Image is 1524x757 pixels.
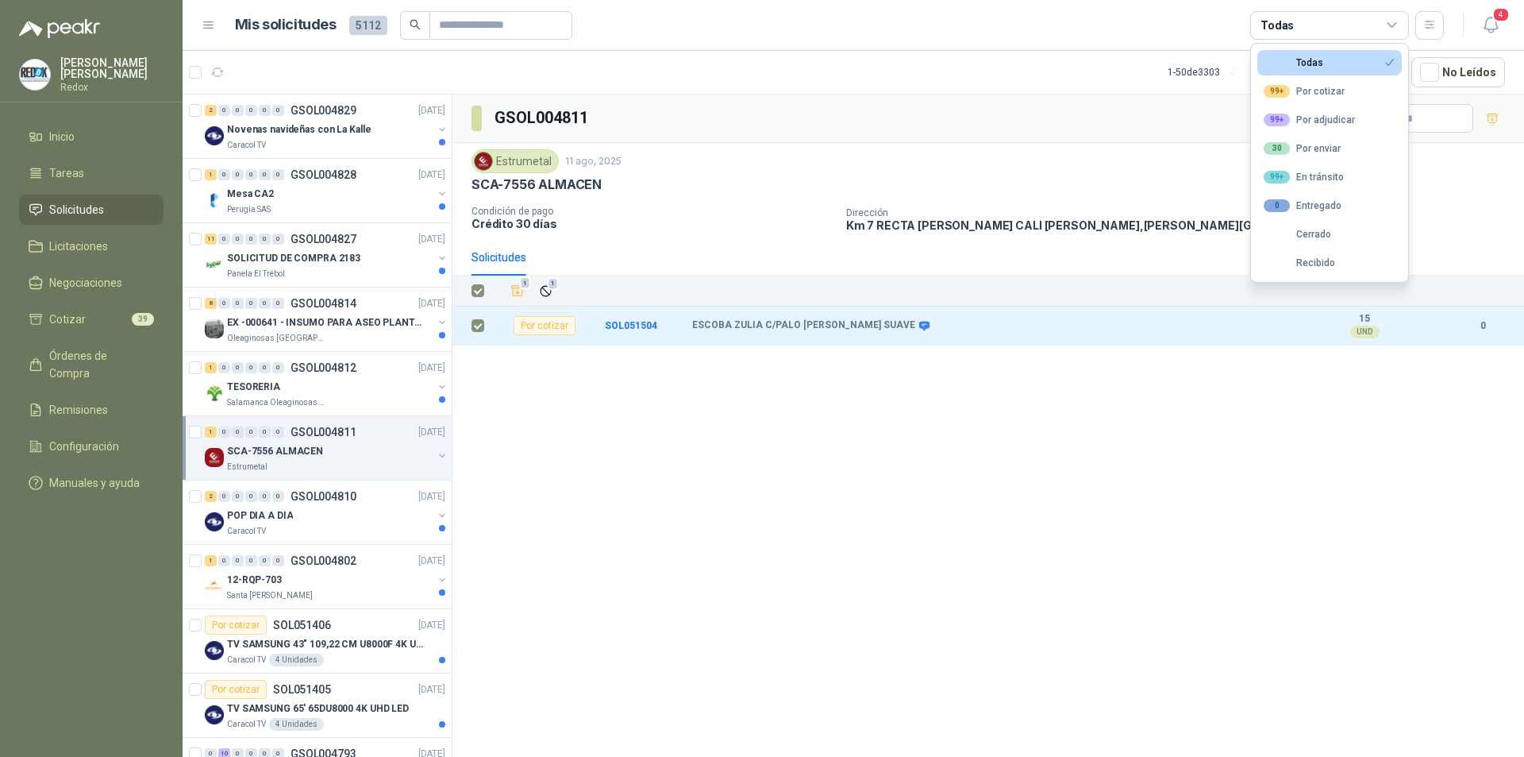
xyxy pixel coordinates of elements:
a: SOL051504 [605,320,657,331]
div: 0 [232,105,244,116]
p: 11 ago, 2025 [565,154,622,169]
button: No Leídos [1411,57,1505,87]
span: Negociaciones [49,274,122,292]
div: Por cotizar [514,316,575,335]
div: 99+ [1264,114,1290,126]
div: Por adjudicar [1264,114,1355,126]
p: [DATE] [418,618,445,633]
div: 0 [272,105,284,116]
div: 99+ [1264,171,1290,183]
div: 0 [272,169,284,180]
span: 1 [520,277,531,290]
p: Novenas navideñas con La Kalle [227,122,371,137]
div: 2 [205,105,217,116]
span: 4 [1492,7,1510,22]
div: 0 [245,491,257,502]
div: 0 [259,105,271,116]
p: Panela El Trébol [227,268,285,280]
div: Estrumetal [471,149,559,173]
div: 1 [205,427,217,438]
p: [DATE] [418,554,445,569]
button: Recibido [1257,250,1402,276]
span: Tareas [49,164,84,182]
div: 0 [272,362,284,373]
p: TV SAMSUNG 43" 109,22 CM U8000F 4K UHD [227,637,425,652]
a: Cotizar39 [19,304,164,334]
div: 0 [272,298,284,309]
div: 0 [259,555,271,566]
span: Cotizar [49,311,86,328]
span: Licitaciones [49,238,108,255]
div: 0 [218,491,230,502]
div: 0 [232,298,244,309]
p: [PERSON_NAME] [PERSON_NAME] [60,57,164,79]
p: [DATE] [418,682,445,697]
span: Inicio [49,128,75,145]
p: [DATE] [418,168,445,183]
p: GSOL004811 [291,427,356,438]
div: 4 Unidades [269,718,324,731]
div: 1 [205,362,217,373]
img: Company Logo [205,705,224,724]
p: TESORERIA [227,380,280,395]
img: Company Logo [205,191,224,210]
p: [DATE] [418,232,445,247]
p: Estrumetal [227,461,267,473]
div: 0 [272,555,284,566]
a: Licitaciones [19,231,164,261]
p: EX -000641 - INSUMO PARA ASEO PLANTA EXTRACTORA [227,315,425,330]
p: [DATE] [418,296,445,311]
button: Cerrado [1257,222,1402,247]
div: UND [1350,326,1380,338]
div: 0 [259,362,271,373]
b: ESCOBA ZULIA C/PALO [PERSON_NAME] SUAVE [692,319,915,332]
b: 0 [1460,319,1505,334]
div: Por cotizar [1264,85,1345,98]
div: 0 [218,169,230,180]
a: Solicitudes [19,195,164,225]
p: Santa [PERSON_NAME] [227,589,313,602]
div: 0 [218,298,230,309]
a: 2 0 0 0 0 0 GSOL004829[DATE] Company LogoNovenas navideñas con La KalleCaracol TV [205,101,448,152]
div: 0 [245,169,257,180]
img: Company Logo [205,319,224,338]
p: [DATE] [418,103,445,118]
div: 0 [1264,199,1290,212]
p: Salamanca Oleaginosas SAS [227,396,327,409]
div: 0 [218,362,230,373]
p: POP DIA A DIA [227,508,293,523]
p: Caracol TV [227,139,266,152]
p: Caracol TV [227,525,266,538]
a: 1 0 0 0 0 0 GSOL004811[DATE] Company LogoSCA-7556 ALMACENEstrumetal [205,423,448,473]
span: Configuración [49,438,119,455]
div: Por cotizar [205,680,267,699]
p: Redox [60,83,164,92]
div: 0 [245,362,257,373]
div: Recibido [1264,257,1335,268]
button: 0Entregado [1257,193,1402,218]
p: GSOL004827 [291,234,356,245]
div: Todas [1264,57,1323,68]
div: 11 [205,234,217,245]
div: 0 [259,169,271,180]
h3: GSOL004811 [495,106,591,130]
div: 0 [272,234,284,245]
a: Tareas [19,158,164,188]
b: 15 [1310,313,1419,326]
div: 0 [259,427,271,438]
p: 12-RQP-703 [227,573,282,588]
div: 0 [245,555,257,566]
a: 1 0 0 0 0 0 GSOL004812[DATE] Company LogoTESORERIASalamanca Oleaginosas SAS [205,358,448,409]
div: 0 [245,298,257,309]
a: Remisiones [19,395,164,425]
p: SOL051406 [273,620,331,631]
img: Company Logo [475,153,492,170]
img: Company Logo [205,512,224,531]
div: 0 [259,234,271,245]
p: GSOL004828 [291,169,356,180]
div: Todas [1260,17,1294,34]
a: Por cotizarSOL051406[DATE] Company LogoTV SAMSUNG 43" 109,22 CM U8000F 4K UHDCaracol TV4 Unidades [183,609,452,674]
div: Cerrado [1264,229,1331,240]
div: 0 [232,427,244,438]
